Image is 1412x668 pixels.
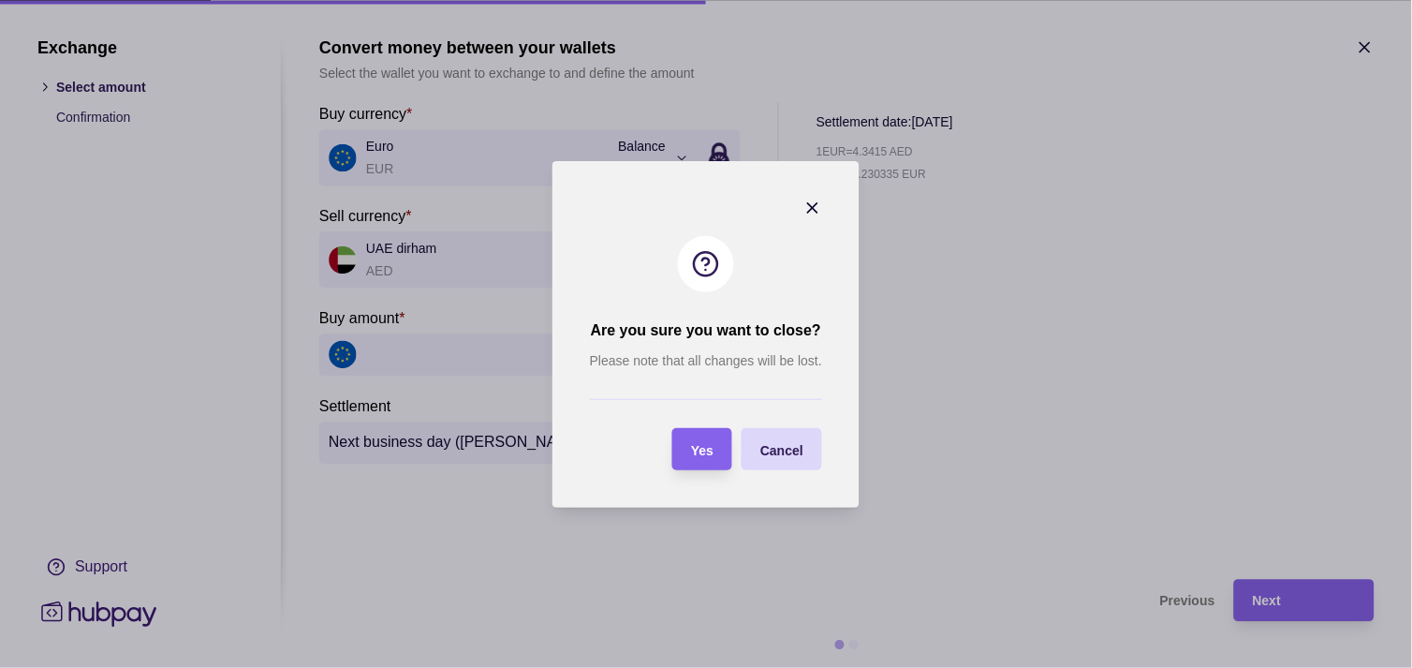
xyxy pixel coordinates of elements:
[691,442,713,457] span: Yes
[590,350,822,371] p: Please note that all changes will be lost.
[591,320,821,341] h2: Are you sure you want to close?
[672,428,732,470] button: Yes
[742,428,822,470] button: Cancel
[760,442,803,457] span: Cancel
